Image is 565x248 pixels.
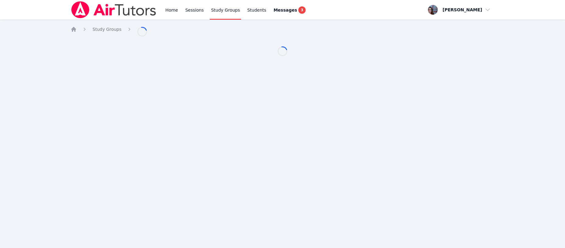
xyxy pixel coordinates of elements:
[71,22,494,37] nav: Breadcrumb
[274,7,297,13] span: Messages
[71,1,157,18] img: Air Tutors
[93,27,121,32] span: Study Groups
[298,6,306,14] span: 3
[93,26,121,32] a: Study Groups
